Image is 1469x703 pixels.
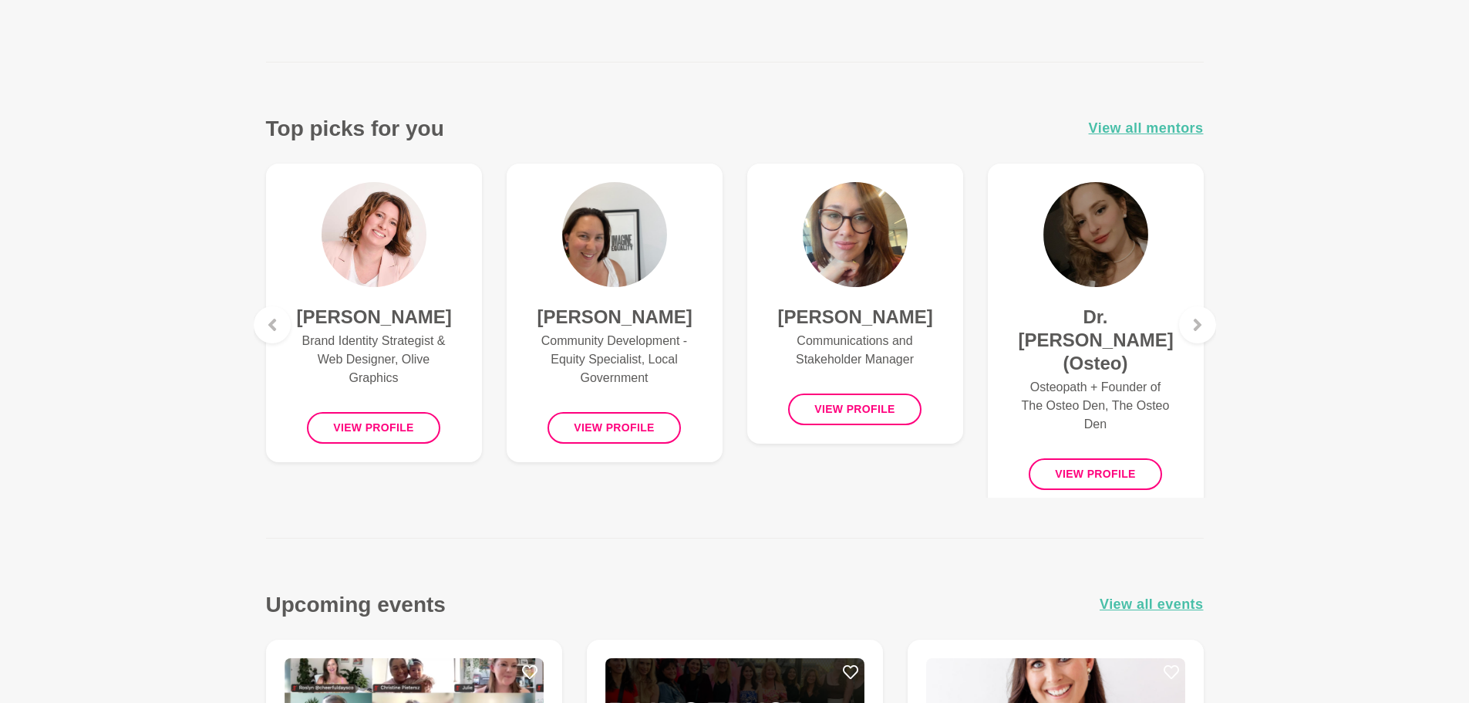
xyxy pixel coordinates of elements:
h4: Dr. [PERSON_NAME] (Osteo) [1019,306,1173,375]
a: Dr. Anastasiya Ovechkin (Osteo)Dr. [PERSON_NAME] (Osteo)Osteopath + Founder of The Osteo Den, The... [988,164,1204,509]
button: View profile [788,394,921,425]
img: Courtney McCloud [803,182,908,287]
button: View profile [548,412,681,444]
p: Brand Identity Strategist & Web Designer, Olive Graphics [297,332,451,387]
a: Amber Cassidy[PERSON_NAME]Community Development - Equity Specialist, Local GovernmentView profile [507,164,723,462]
img: Amanda Greenman [322,182,426,287]
p: Community Development - Equity Specialist, Local Government [537,332,692,387]
a: Amanda Greenman[PERSON_NAME]Brand Identity Strategist & Web Designer, Olive GraphicsView profile [266,164,482,462]
a: View all events [1100,593,1204,616]
h3: Upcoming events [266,591,446,618]
button: View profile [1029,458,1162,490]
img: Dr. Anastasiya Ovechkin (Osteo) [1043,182,1148,287]
h3: Top picks for you [266,115,444,142]
a: View all mentors [1089,117,1204,140]
a: Courtney McCloud[PERSON_NAME]Communications and Stakeholder ManagerView profile [747,164,963,444]
p: Communications and Stakeholder Manager [778,332,932,369]
h4: [PERSON_NAME] [297,306,451,329]
h4: [PERSON_NAME] [778,306,932,329]
button: View profile [307,412,440,444]
h4: [PERSON_NAME] [537,306,692,329]
img: Amber Cassidy [562,182,667,287]
p: Osteopath + Founder of The Osteo Den, The Osteo Den [1019,378,1173,434]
